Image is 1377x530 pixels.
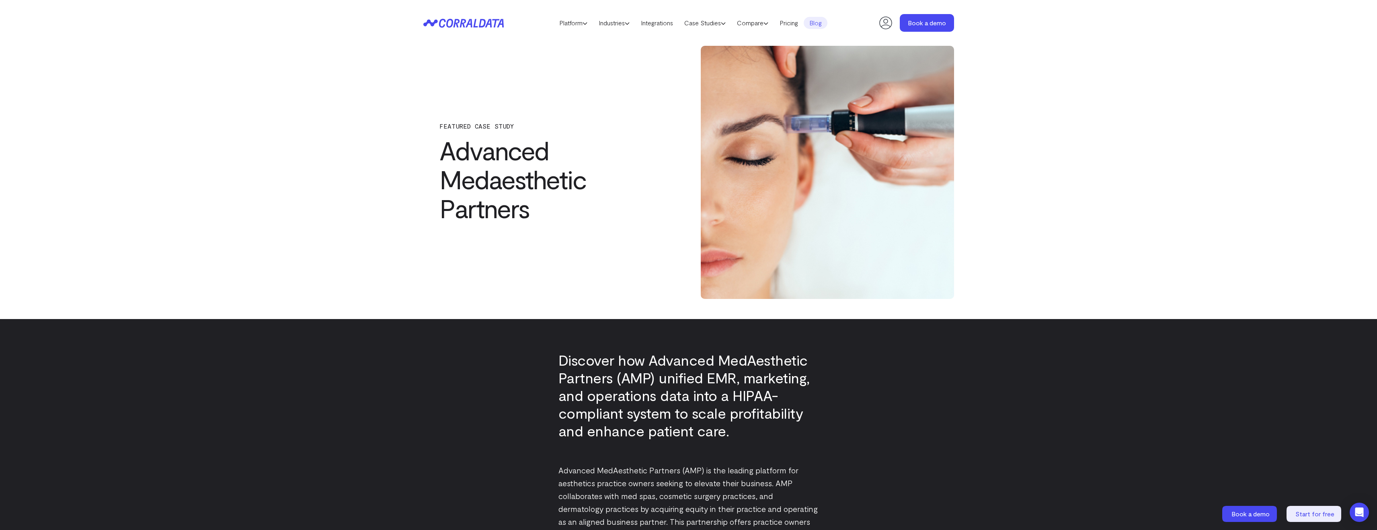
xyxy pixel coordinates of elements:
a: Platform [554,17,593,29]
a: Blog [804,17,827,29]
a: Compare [731,17,774,29]
a: Pricing [774,17,804,29]
span: Book a demo [1231,510,1270,518]
span: Start for free [1295,510,1334,518]
a: Book a demo [1222,506,1278,522]
h1: Advanced Medaesthetic Partners [439,136,661,223]
div: Open Intercom Messenger [1350,503,1369,522]
a: Book a demo [900,14,954,32]
a: Integrations [635,17,679,29]
a: Start for free [1287,506,1343,522]
p: Discover how Advanced MedAesthetic Partners (AMP) unified EMR, marketing, and operations data int... [558,351,819,440]
a: Industries [593,17,635,29]
p: FEATURED CASE STUDY [439,123,661,130]
a: Case Studies [679,17,731,29]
